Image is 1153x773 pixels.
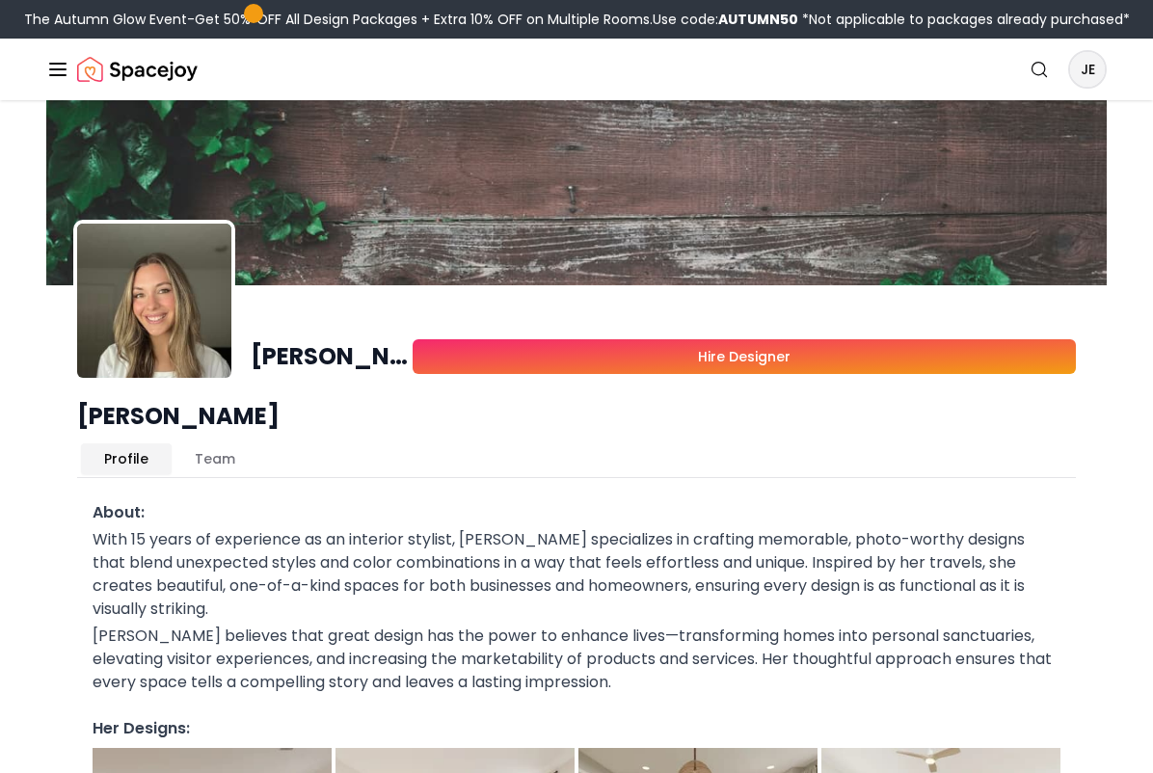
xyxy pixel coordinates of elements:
h1: [PERSON_NAME] [77,401,1076,432]
nav: Global [46,39,1107,100]
button: Profile [81,443,172,474]
a: Hire Designer [413,339,1076,374]
span: *Not applicable to packages already purchased* [798,10,1130,29]
p: With 15 years of experience as an interior stylist, [PERSON_NAME] specializes in crafting memorab... [93,528,1060,621]
h1: [PERSON_NAME] [251,341,413,372]
button: Team [172,443,258,474]
div: The Autumn Glow Event-Get 50% OFF All Design Packages + Extra 10% OFF on Multiple Rooms. [24,10,1130,29]
button: JE [1068,50,1107,89]
img: Sarah cover image [46,100,1107,285]
img: Spacejoy Logo [77,50,198,89]
span: Use code: [653,10,798,29]
p: [PERSON_NAME] believes that great design has the power to enhance lives—transforming homes into p... [93,625,1060,694]
h3: Her Designs: [93,717,1060,740]
a: Spacejoy [77,50,198,89]
h3: About: [93,501,1060,524]
b: AUTUMN50 [718,10,798,29]
span: JE [1070,52,1105,87]
img: designer [77,224,231,378]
